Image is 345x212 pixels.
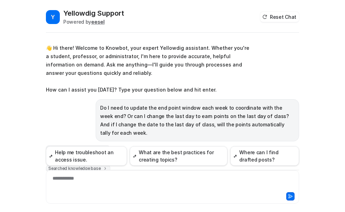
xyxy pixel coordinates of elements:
[260,12,299,22] button: Reset Chat
[63,18,124,25] div: Powered by
[46,146,127,166] button: Help me troubleshoot an access issue.
[91,19,105,25] b: eesel
[46,44,249,94] p: 👋 Hi there! Welcome to Knowbot, your expert Yellowdig assistant. Whether you're a student, profes...
[46,10,60,24] span: Y
[230,146,299,166] button: Where can I find drafted posts?
[46,146,110,152] span: Searched knowledge base
[100,104,295,137] p: Do I need to update the end point window each week to coordinate with the week end? Or can I chan...
[63,8,124,18] h2: Yellowdig Support
[130,146,227,166] button: What are the best practices for creating topics?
